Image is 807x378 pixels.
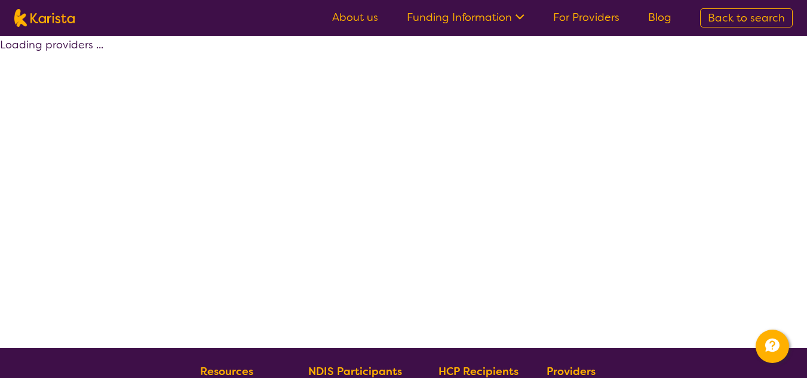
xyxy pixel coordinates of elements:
img: Karista logo [14,9,75,27]
a: About us [332,10,378,24]
a: Funding Information [407,10,524,24]
a: For Providers [553,10,619,24]
a: Blog [648,10,671,24]
a: Back to search [700,8,793,27]
button: Channel Menu [756,330,789,363]
span: Back to search [708,11,785,25]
